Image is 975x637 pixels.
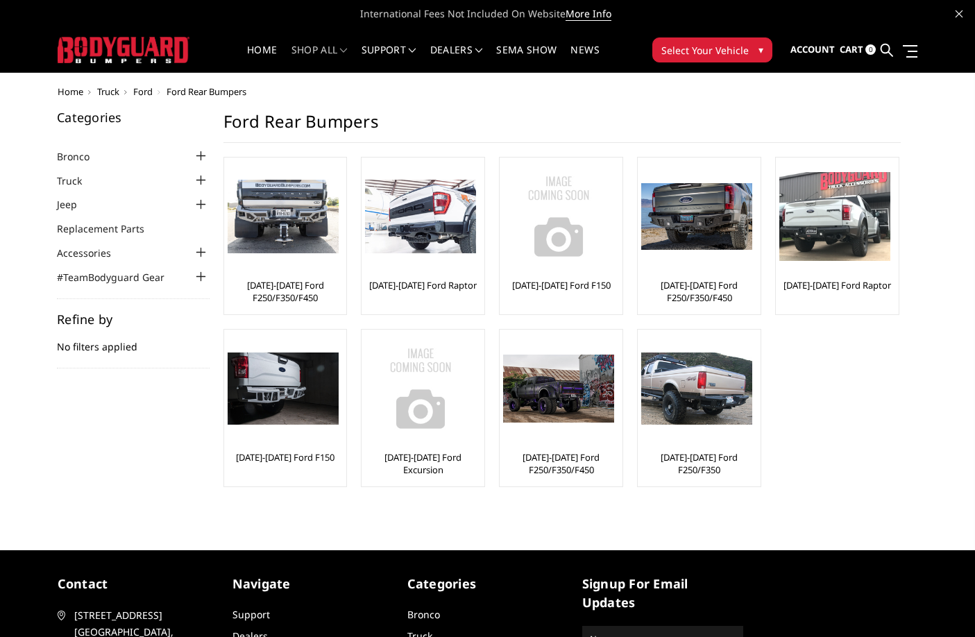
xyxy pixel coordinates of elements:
a: [DATE]-[DATE] Ford Raptor [783,279,891,291]
a: Dealers [430,45,483,72]
a: Bronco [407,608,440,621]
a: Truck [57,173,99,188]
h5: Categories [407,575,568,593]
span: ▾ [758,42,763,57]
a: [DATE]-[DATE] Ford F250/F350/F450 [503,451,619,476]
button: Select Your Vehicle [652,37,772,62]
h5: signup for email updates [582,575,743,612]
a: Support [232,608,270,621]
a: News [570,45,599,72]
a: shop all [291,45,348,72]
div: No filters applied [57,313,210,368]
a: [DATE]-[DATE] Ford F250/F350 [641,451,757,476]
a: Jeep [57,197,94,212]
a: [DATE]-[DATE] Ford F250/F350/F450 [641,279,757,304]
span: Account [790,43,835,56]
a: No Image [365,333,481,444]
h5: Categories [57,111,210,124]
a: Replacement Parts [57,221,162,236]
iframe: Chat Widget [906,570,975,637]
a: Home [247,45,277,72]
span: 0 [865,44,876,55]
img: BODYGUARD BUMPERS [58,37,189,62]
a: Truck [97,85,119,98]
h5: Navigate [232,575,393,593]
h5: Refine by [57,313,210,325]
a: More Info [566,7,611,21]
span: Select Your Vehicle [661,43,749,58]
a: No Image [503,161,619,272]
a: Cart 0 [840,31,876,69]
a: [DATE]-[DATE] Ford F150 [512,279,611,291]
a: [DATE]-[DATE] Ford Excursion [365,451,481,476]
a: Home [58,85,83,98]
h5: contact [58,575,219,593]
img: No Image [503,161,614,272]
a: Bronco [57,149,107,164]
a: SEMA Show [496,45,557,72]
a: Support [362,45,416,72]
a: #TeamBodyguard Gear [57,270,182,284]
a: [DATE]-[DATE] Ford F250/F350/F450 [228,279,344,304]
a: Account [790,31,835,69]
h1: Ford Rear Bumpers [223,111,901,143]
img: No Image [365,333,476,444]
a: [DATE]-[DATE] Ford Raptor [369,279,477,291]
a: Accessories [57,246,128,260]
a: [DATE]-[DATE] Ford F150 [236,451,334,464]
span: Cart [840,43,863,56]
span: Ford Rear Bumpers [167,85,246,98]
a: Ford [133,85,153,98]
